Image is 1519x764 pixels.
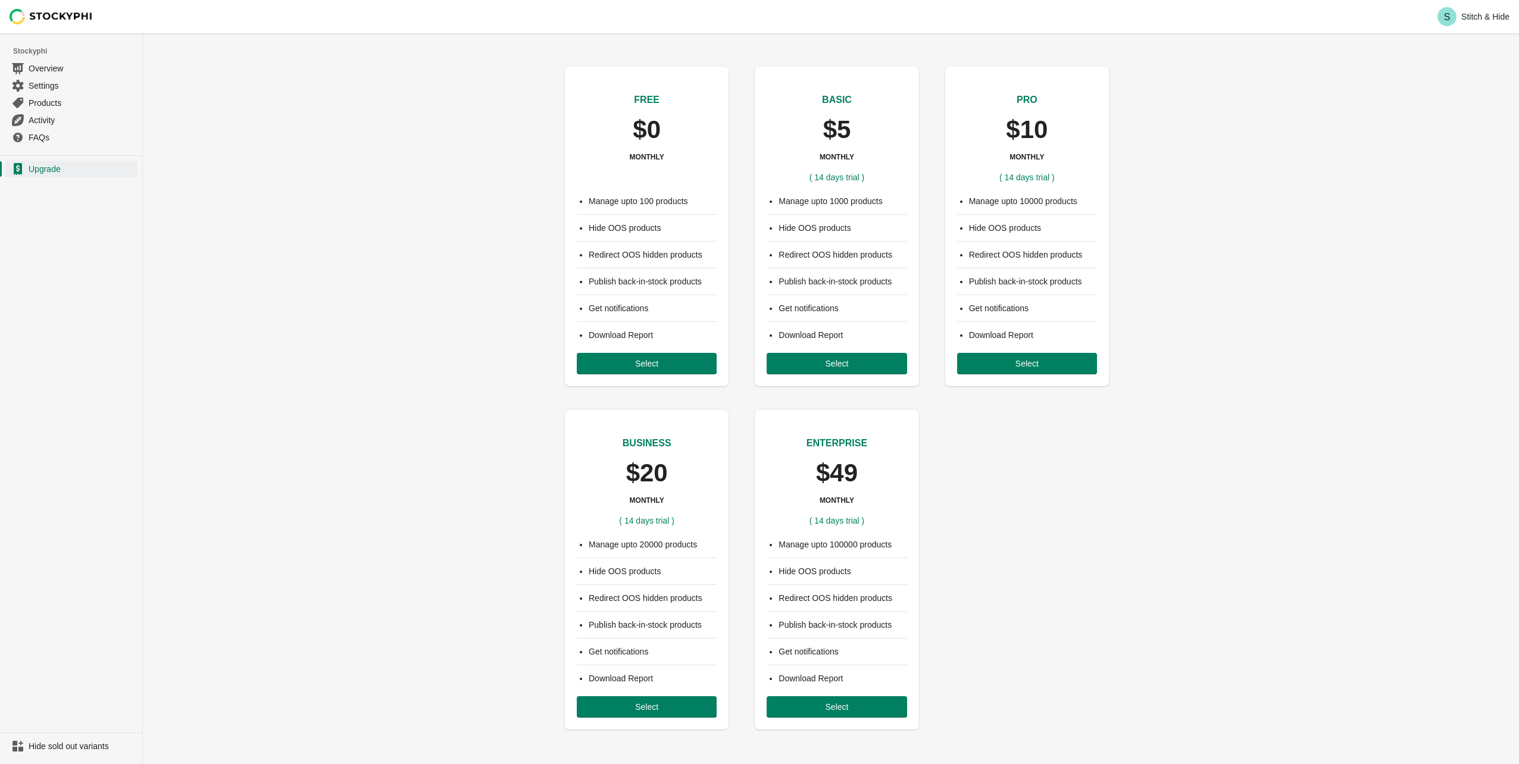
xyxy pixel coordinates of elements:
[969,195,1097,207] li: Manage upto 10000 products
[589,538,717,550] li: Manage upto 20000 products
[1444,12,1451,22] text: S
[13,45,142,57] span: Stockyphi
[779,329,907,341] li: Download Report
[29,740,135,752] span: Hide sold out variants
[809,173,865,182] span: ( 14 days trial )
[5,94,137,111] a: Products
[634,95,660,105] span: FREE
[5,738,137,754] a: Hide sold out variants
[1006,117,1048,143] p: $10
[826,359,849,368] span: Select
[1017,95,1037,105] span: PRO
[820,496,854,505] h3: MONTHLY
[577,696,717,718] button: Select
[635,359,658,368] span: Select
[589,249,717,261] li: Redirect OOS hidden products
[1437,7,1457,26] span: Avatar with initials S
[29,131,135,143] span: FAQs
[823,117,851,143] p: $5
[779,302,907,314] li: Get notifications
[619,516,674,525] span: ( 14 days trial )
[29,97,135,109] span: Products
[779,592,907,604] li: Redirect OOS hidden products
[5,60,137,77] a: Overview
[5,129,137,146] a: FAQs
[5,77,137,94] a: Settings
[779,565,907,577] li: Hide OOS products
[957,353,1097,374] button: Select
[633,117,661,143] p: $0
[1461,12,1509,21] p: Stitch & Hide
[807,438,867,448] span: ENTERPRISE
[29,163,135,175] span: Upgrade
[767,696,907,718] button: Select
[5,161,137,177] a: Upgrade
[589,592,717,604] li: Redirect OOS hidden products
[1009,152,1044,162] h3: MONTHLY
[29,62,135,74] span: Overview
[779,275,907,287] li: Publish back-in-stock products
[767,353,907,374] button: Select
[820,152,854,162] h3: MONTHLY
[623,438,671,448] span: BUSINESS
[809,516,865,525] span: ( 14 days trial )
[822,95,852,105] span: BASIC
[5,111,137,129] a: Activity
[999,173,1055,182] span: ( 14 days trial )
[10,9,93,24] img: Stockyphi
[779,619,907,631] li: Publish back-in-stock products
[626,460,668,486] p: $20
[779,249,907,261] li: Redirect OOS hidden products
[969,249,1097,261] li: Redirect OOS hidden products
[29,114,135,126] span: Activity
[969,329,1097,341] li: Download Report
[589,222,717,234] li: Hide OOS products
[589,195,717,207] li: Manage upto 100 products
[589,672,717,684] li: Download Report
[826,702,849,712] span: Select
[1015,359,1039,368] span: Select
[779,672,907,684] li: Download Report
[816,460,858,486] p: $49
[630,496,664,505] h3: MONTHLY
[29,80,135,92] span: Settings
[630,152,664,162] h3: MONTHLY
[779,195,907,207] li: Manage upto 1000 products
[635,702,658,712] span: Select
[589,646,717,657] li: Get notifications
[589,302,717,314] li: Get notifications
[969,302,1097,314] li: Get notifications
[969,275,1097,287] li: Publish back-in-stock products
[1433,5,1514,29] button: Avatar with initials SStitch & Hide
[969,222,1097,234] li: Hide OOS products
[577,353,717,374] button: Select
[779,538,907,550] li: Manage upto 100000 products
[779,222,907,234] li: Hide OOS products
[589,619,717,631] li: Publish back-in-stock products
[589,275,717,287] li: Publish back-in-stock products
[779,646,907,657] li: Get notifications
[589,565,717,577] li: Hide OOS products
[589,329,717,341] li: Download Report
